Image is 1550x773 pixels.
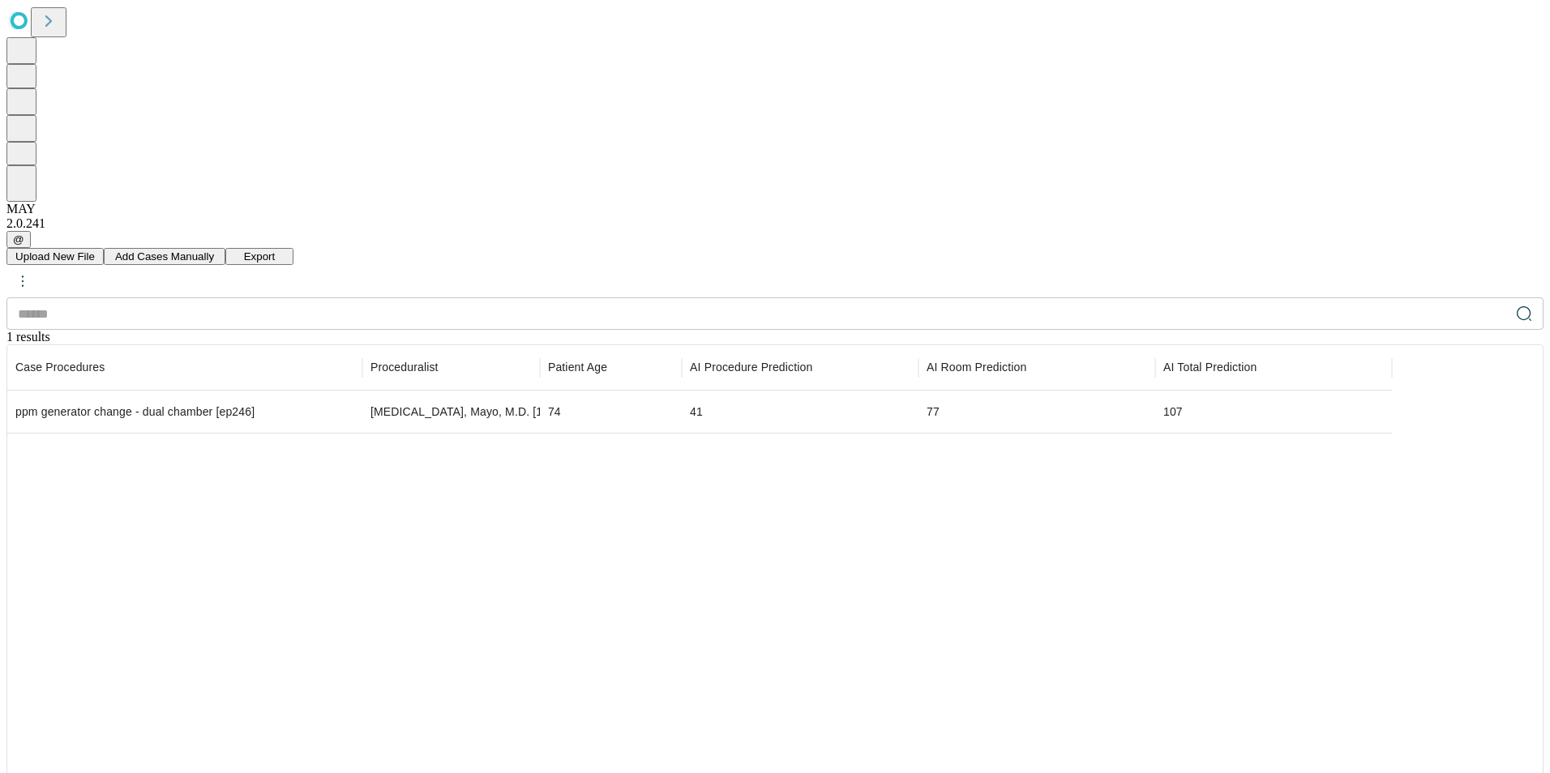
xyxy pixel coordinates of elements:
[548,359,607,375] span: Patient Age
[115,250,214,263] span: Add Cases Manually
[6,248,104,265] button: Upload New File
[1163,359,1257,375] span: Includes set-up, patient in-room to patient out-of-room, and clean-up
[6,231,31,248] button: @
[6,330,50,344] span: 1 results
[225,248,293,265] button: Export
[6,216,1544,231] div: 2.0.241
[370,391,532,433] div: [MEDICAL_DATA], Mayo, M.D. [1502690]
[8,267,37,296] button: kebab-menu
[927,405,940,418] span: 77
[370,359,439,375] span: Proceduralist
[244,250,276,263] span: Export
[1163,405,1183,418] span: 107
[927,359,1026,375] span: Patient in room to patient out of room
[690,359,812,375] span: Time-out to extubation/pocket closure
[15,359,105,375] span: Scheduled procedures
[690,405,703,418] span: 41
[15,250,95,263] span: Upload New File
[548,391,674,433] div: 74
[13,233,24,246] span: @
[15,391,354,433] div: ppm generator change - dual chamber [ep246]
[104,248,225,265] button: Add Cases Manually
[225,249,293,263] a: Export
[6,202,1544,216] div: MAY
